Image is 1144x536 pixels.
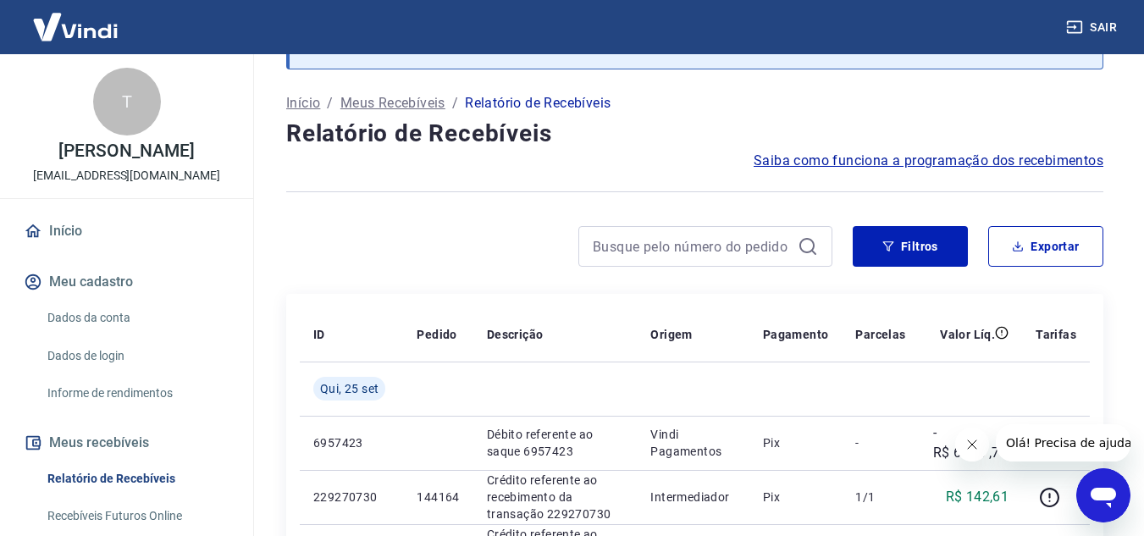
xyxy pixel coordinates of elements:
[41,461,233,496] a: Relatório de Recebíveis
[417,326,456,343] p: Pedido
[933,423,1009,463] p: -R$ 6.157,77
[955,428,989,461] iframe: Fechar mensagem
[452,93,458,113] p: /
[1063,12,1124,43] button: Sair
[58,142,194,160] p: [PERSON_NAME]
[855,489,905,506] p: 1/1
[41,339,233,373] a: Dados de login
[650,326,692,343] p: Origem
[946,487,1009,507] p: R$ 142,61
[313,434,390,451] p: 6957423
[988,226,1103,267] button: Exportar
[855,434,905,451] p: -
[996,424,1130,461] iframe: Mensagem da empresa
[41,301,233,335] a: Dados da conta
[853,226,968,267] button: Filtros
[286,93,320,113] a: Início
[20,213,233,250] a: Início
[20,1,130,52] img: Vindi
[593,234,791,259] input: Busque pelo número do pedido
[340,93,445,113] a: Meus Recebíveis
[327,93,333,113] p: /
[487,326,544,343] p: Descrição
[487,426,624,460] p: Débito referente ao saque 6957423
[763,326,829,343] p: Pagamento
[650,426,735,460] p: Vindi Pagamentos
[417,489,459,506] p: 144164
[940,326,995,343] p: Valor Líq.
[763,489,829,506] p: Pix
[10,12,142,25] span: Olá! Precisa de ajuda?
[465,93,611,113] p: Relatório de Recebíveis
[763,434,829,451] p: Pix
[41,376,233,411] a: Informe de rendimentos
[1076,468,1130,522] iframe: Botão para abrir a janela de mensagens
[93,68,161,135] div: T
[313,326,325,343] p: ID
[20,424,233,461] button: Meus recebíveis
[286,117,1103,151] h4: Relatório de Recebíveis
[754,151,1103,171] a: Saiba como funciona a programação dos recebimentos
[855,326,905,343] p: Parcelas
[41,499,233,533] a: Recebíveis Futuros Online
[20,263,233,301] button: Meu cadastro
[1036,326,1076,343] p: Tarifas
[33,167,220,185] p: [EMAIL_ADDRESS][DOMAIN_NAME]
[320,380,379,397] span: Qui, 25 set
[650,489,735,506] p: Intermediador
[487,472,624,522] p: Crédito referente ao recebimento da transação 229270730
[313,489,390,506] p: 229270730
